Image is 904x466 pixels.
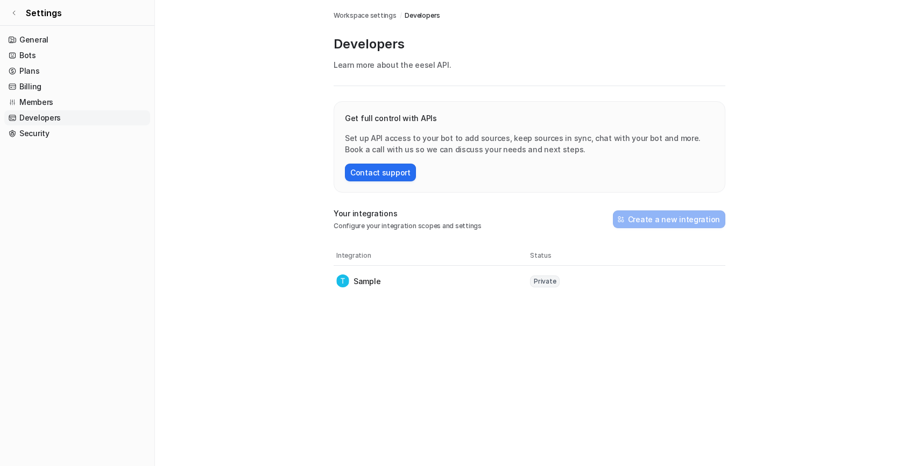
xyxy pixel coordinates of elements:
button: Home [168,4,189,25]
button: Emoji picker [17,352,25,361]
div: Hi can I put a pause on the trial? I am looking to use Eesel but I am not yet ready to begin test... [47,68,198,100]
div: Operator says… [9,115,207,216]
p: The team can also help [52,13,134,24]
th: Integration [336,250,529,261]
div: You’ll get replies here and in your email:✉️[EMAIL_ADDRESS][DOMAIN_NAME]Our usual reply time🕒1 da... [9,115,176,197]
div: I was just clicking the trial button to see if there was more information I could learn from this. [47,222,198,254]
span: Learn more about the . [334,60,451,69]
p: Your integrations [334,208,482,219]
div: I was just clicking the trial button to see if there was more information I could learn from this. [39,216,207,260]
div: You’ll get replies here and in your email: ✉️ [17,122,168,164]
a: Billing [4,79,150,94]
a: Plans [4,63,150,79]
a: eesel API [415,60,449,69]
span: / [400,11,402,20]
a: Bots [4,48,150,63]
a: Developers [405,11,440,20]
div: Hi can I put a pause on the trial? I am looking to use Eesel but I am not yet ready to begin test... [39,62,207,107]
div: Ryan says… [9,62,207,115]
a: General [4,32,150,47]
span: Settings [26,6,62,19]
p: Sample [354,276,380,287]
p: Get full control with APIs [345,112,714,124]
h1: Operator [52,5,90,13]
button: Upload attachment [51,352,60,361]
button: Send a message… [185,348,202,365]
p: Developers [334,36,725,53]
p: Configure your integration scopes and settings [334,221,482,231]
div: Ryan says… [9,216,207,273]
a: Workspace settings [334,11,397,20]
b: 1 day [26,180,50,189]
p: Set up API access to your bot to add sources, keep sources in sync, chat with your bot and more. ... [345,132,714,155]
div: Operator • 34m ago [17,199,83,205]
button: Gif picker [34,352,43,361]
span: Private [530,276,560,287]
a: Members [4,95,150,110]
h2: Create a new integration [628,214,720,225]
div: Close [189,4,208,24]
th: Status [529,250,723,261]
a: Developers [4,110,150,125]
div: Our usual reply time 🕒 [17,169,168,190]
b: [EMAIL_ADDRESS][DOMAIN_NAME] [17,143,103,163]
button: go back [7,4,27,25]
a: Security [4,126,150,141]
button: Create a new integration [613,210,725,228]
img: Profile image for Operator [31,6,48,23]
button: Contact support [345,164,416,181]
textarea: Message… [9,330,206,348]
